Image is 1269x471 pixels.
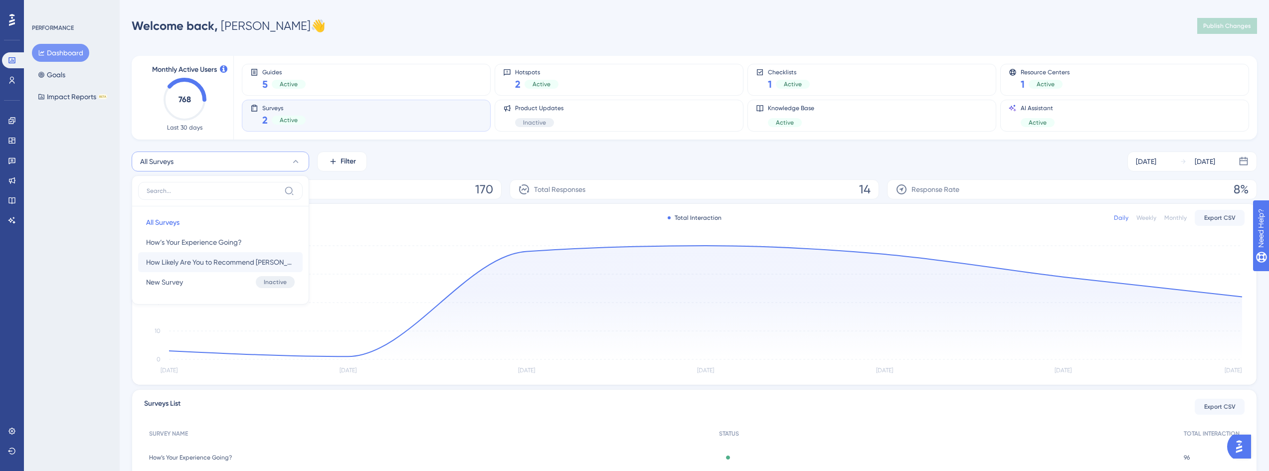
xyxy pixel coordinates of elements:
[1195,156,1215,167] div: [DATE]
[147,187,280,195] input: Search...
[146,236,242,248] span: How’s Your Experience Going?
[768,77,772,91] span: 1
[280,80,298,88] span: Active
[1195,210,1245,226] button: Export CSV
[1037,80,1055,88] span: Active
[341,156,356,167] span: Filter
[1021,104,1055,112] span: AI Assistant
[515,104,563,112] span: Product Updates
[1055,367,1072,374] tspan: [DATE]
[1021,68,1070,75] span: Resource Centers
[534,183,585,195] span: Total Responses
[668,214,722,222] div: Total Interaction
[32,44,89,62] button: Dashboard
[784,80,802,88] span: Active
[776,119,794,127] span: Active
[1197,18,1257,34] button: Publish Changes
[533,80,550,88] span: Active
[149,454,232,462] span: How’s Your Experience Going?
[1136,214,1156,222] div: Weekly
[697,367,714,374] tspan: [DATE]
[264,278,287,286] span: Inactive
[32,88,113,106] button: Impact ReportsBETA
[98,94,107,99] div: BETA
[132,18,218,33] span: Welcome back,
[132,152,309,171] button: All Surveys
[911,183,959,195] span: Response Rate
[138,252,303,272] button: How Likely Are You to Recommend [PERSON_NAME]?
[32,24,74,32] div: PERFORMANCE
[152,64,217,76] span: Monthly Active Users
[768,104,814,112] span: Knowledge Base
[876,367,893,374] tspan: [DATE]
[146,256,295,268] span: How Likely Are You to Recommend [PERSON_NAME]?
[1136,156,1156,167] div: [DATE]
[475,181,493,197] span: 170
[179,95,191,104] text: 768
[138,272,303,292] button: New SurveyInactive
[317,152,367,171] button: Filter
[262,113,268,127] span: 2
[1184,454,1190,462] span: 96
[262,77,268,91] span: 5
[1225,367,1242,374] tspan: [DATE]
[146,216,180,228] span: All Surveys
[154,299,161,306] tspan: 20
[1184,430,1240,438] span: TOTAL INTERACTION
[515,77,521,91] span: 2
[144,398,181,416] span: Surveys List
[155,327,161,334] tspan: 10
[32,66,71,84] button: Goals
[157,356,161,363] tspan: 0
[1164,214,1187,222] div: Monthly
[719,430,739,438] span: STATUS
[859,181,871,197] span: 14
[1227,432,1257,462] iframe: UserGuiding AI Assistant Launcher
[1195,399,1245,415] button: Export CSV
[138,212,303,232] button: All Surveys
[262,104,306,111] span: Surveys
[523,119,546,127] span: Inactive
[340,367,357,374] tspan: [DATE]
[140,156,174,167] span: All Surveys
[138,232,303,252] button: How’s Your Experience Going?
[280,116,298,124] span: Active
[768,68,810,75] span: Checklists
[167,124,202,132] span: Last 30 days
[149,430,188,438] span: SURVEY NAME
[518,367,535,374] tspan: [DATE]
[515,68,558,75] span: Hotspots
[161,367,178,374] tspan: [DATE]
[1204,214,1236,222] span: Export CSV
[132,18,326,34] div: [PERSON_NAME] 👋
[1203,22,1251,30] span: Publish Changes
[1204,403,1236,411] span: Export CSV
[1021,77,1025,91] span: 1
[262,68,306,75] span: Guides
[1234,181,1249,197] span: 8%
[1029,119,1047,127] span: Active
[146,276,183,288] span: New Survey
[1114,214,1128,222] div: Daily
[23,2,62,14] span: Need Help?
